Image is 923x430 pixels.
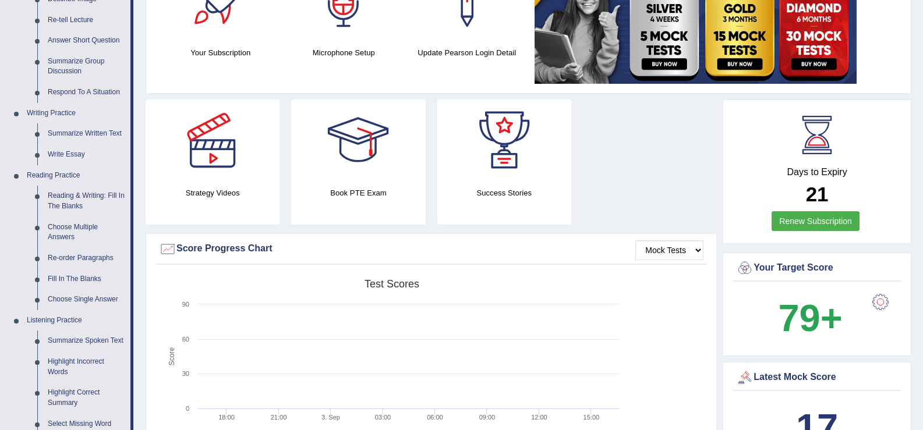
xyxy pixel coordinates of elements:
text: 18:00 [218,414,235,421]
text: 0 [186,405,189,412]
div: Your Target Score [736,260,898,277]
a: Respond To A Situation [43,82,130,103]
a: Summarize Group Discussion [43,51,130,82]
b: 21 [806,183,829,205]
a: Highlight Correct Summary [43,382,130,413]
a: Re-tell Lecture [43,10,130,31]
a: Writing Practice [22,103,130,124]
text: 09:00 [479,414,496,421]
a: Summarize Written Text [43,123,130,144]
tspan: Test scores [365,278,419,290]
a: Re-order Paragraphs [43,248,130,269]
a: Write Essay [43,144,130,165]
tspan: Score [168,347,176,366]
a: Answer Short Question [43,30,130,51]
div: Latest Mock Score [736,369,898,386]
a: Renew Subscription [772,211,860,231]
a: Choose Single Answer [43,289,130,310]
h4: Success Stories [437,187,571,199]
h4: Book PTE Exam [291,187,425,199]
a: Reading & Writing: Fill In The Blanks [43,186,130,216]
text: 12:00 [531,414,547,421]
h4: Your Subscription [165,47,277,59]
text: 03:00 [375,414,391,421]
a: Highlight Incorrect Words [43,351,130,382]
h4: Days to Expiry [736,167,898,177]
a: Reading Practice [22,165,130,186]
b: 79+ [778,297,842,339]
a: Choose Multiple Answers [43,217,130,248]
text: 21:00 [271,414,287,421]
h4: Strategy Videos [146,187,280,199]
h4: Microphone Setup [288,47,400,59]
h4: Update Pearson Login Detail [411,47,523,59]
text: 90 [182,301,189,308]
text: 15:00 [583,414,600,421]
text: 06:00 [427,414,443,421]
text: 60 [182,336,189,343]
a: Fill In The Blanks [43,269,130,290]
a: Summarize Spoken Text [43,331,130,351]
div: Score Progress Chart [159,240,703,258]
a: Listening Practice [22,310,130,331]
text: 30 [182,370,189,377]
tspan: 3. Sep [321,414,340,421]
